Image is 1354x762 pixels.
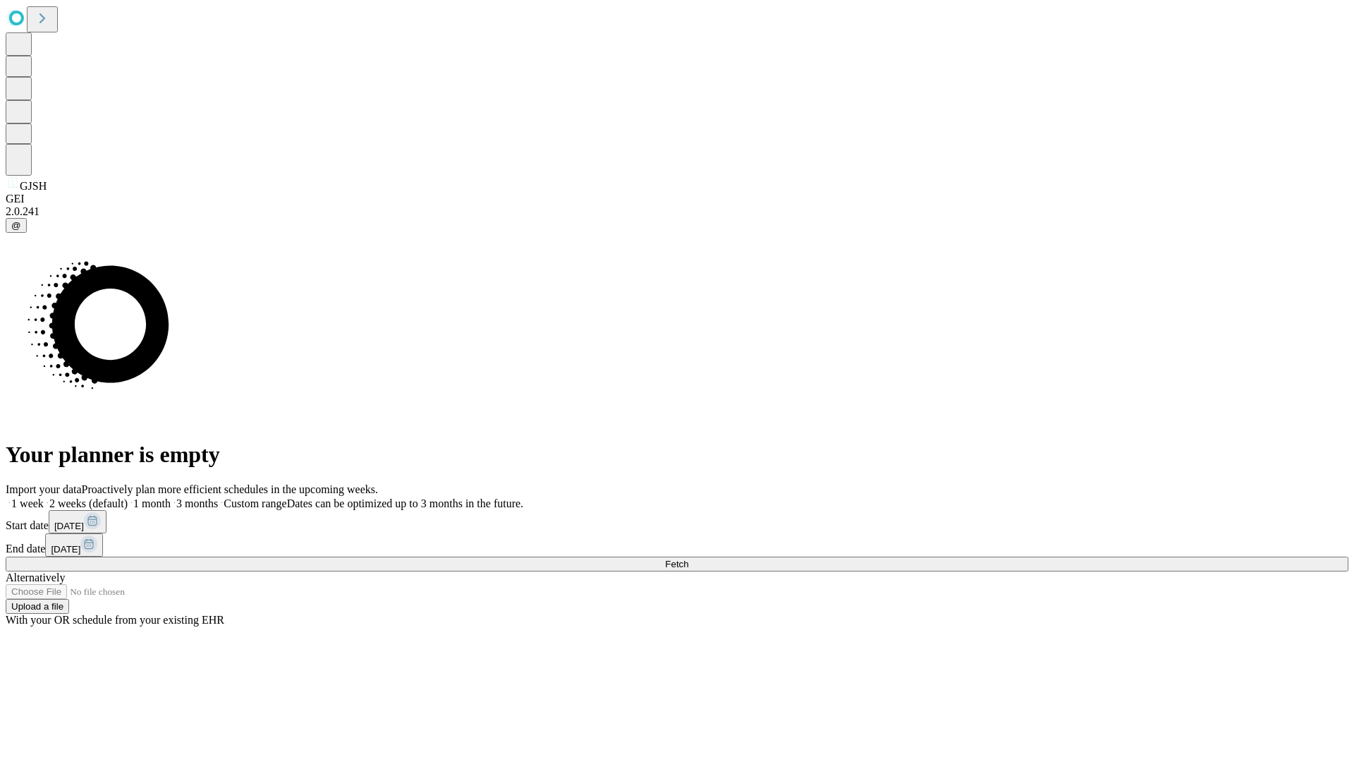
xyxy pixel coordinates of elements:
span: Dates can be optimized up to 3 months in the future. [287,497,523,509]
span: GJSH [20,180,47,192]
button: [DATE] [49,510,106,533]
span: 1 week [11,497,44,509]
span: Proactively plan more efficient schedules in the upcoming weeks. [82,483,378,495]
span: With your OR schedule from your existing EHR [6,614,224,626]
span: 3 months [176,497,218,509]
span: 1 month [133,497,171,509]
span: Custom range [224,497,286,509]
div: End date [6,533,1348,557]
div: 2.0.241 [6,205,1348,218]
button: [DATE] [45,533,103,557]
span: Alternatively [6,571,65,583]
span: Import your data [6,483,82,495]
span: Fetch [665,559,688,569]
button: Fetch [6,557,1348,571]
span: 2 weeks (default) [49,497,128,509]
span: @ [11,220,21,231]
button: Upload a file [6,599,69,614]
span: [DATE] [54,521,84,531]
span: [DATE] [51,544,80,555]
h1: Your planner is empty [6,442,1348,468]
div: GEI [6,193,1348,205]
div: Start date [6,510,1348,533]
button: @ [6,218,27,233]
